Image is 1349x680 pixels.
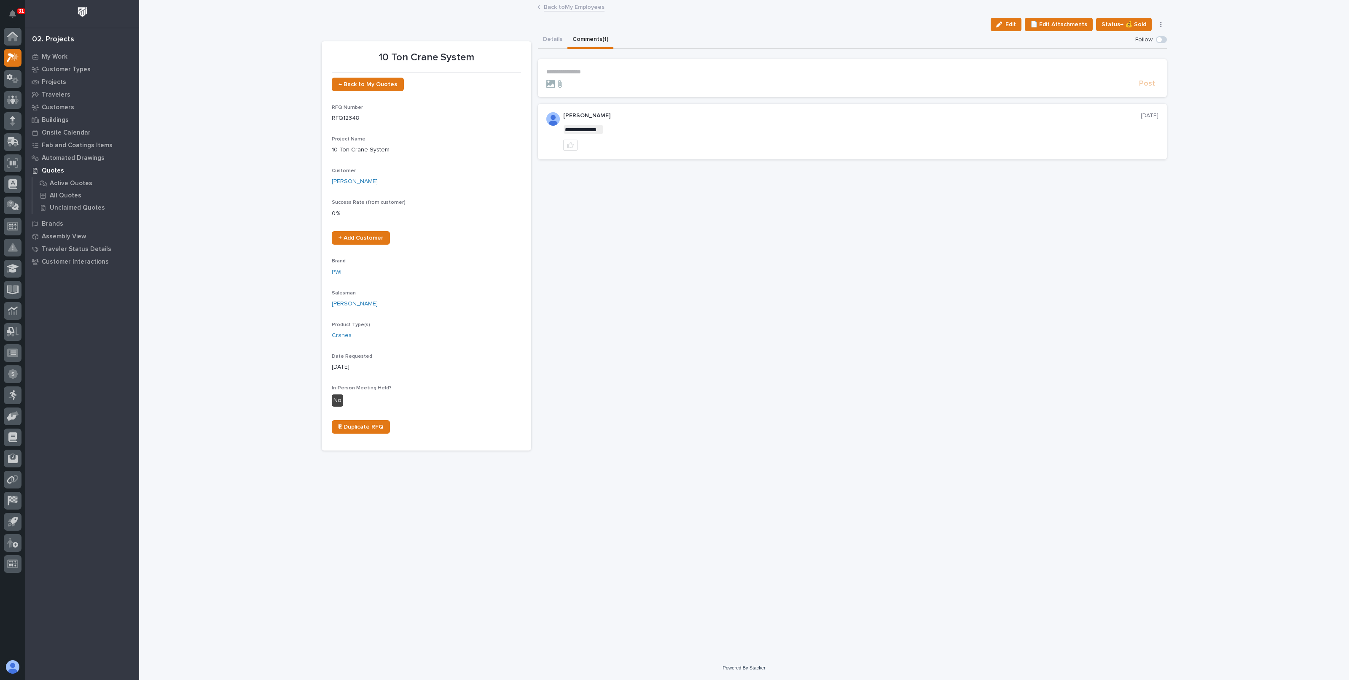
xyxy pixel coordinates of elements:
p: Traveler Status Details [42,246,111,253]
p: 10 Ton Crane System [332,146,521,154]
a: Customer Types [25,63,139,76]
p: Quotes [42,167,64,175]
span: Post [1139,79,1155,89]
p: [DATE] [332,363,521,372]
p: Fab and Coatings Items [42,142,113,149]
button: Comments (1) [567,31,613,49]
a: Travelers [25,88,139,101]
a: Projects [25,76,139,88]
p: Unclaimed Quotes [50,204,105,212]
img: ALV-UjVK11pvv0JrxM8bNkTQWfv4xnZ85s03ZHtFT3xxB8qVTUjtPHO-DWWZTEdA35mZI6sUjE79Qfstu9ANu_EFnWHbkWd3s... [546,112,560,126]
p: [DATE] [1141,112,1158,119]
a: All Quotes [32,189,139,201]
button: Post [1136,79,1158,89]
p: Travelers [42,91,70,99]
span: Product Type(s) [332,322,370,327]
a: [PERSON_NAME] [332,300,378,308]
p: Automated Drawings [42,154,105,162]
span: In-Person Meeting Held? [332,386,392,391]
a: Assembly View [25,230,139,243]
a: Unclaimed Quotes [32,202,139,213]
span: Status→ 💰 Sold [1102,19,1146,30]
a: Customer Interactions [25,255,139,268]
span: Success Rate (from customer) [332,200,406,205]
span: Brand [332,259,346,264]
span: Project Name [332,137,365,142]
button: Edit [991,18,1021,31]
a: Back toMy Employees [544,2,605,11]
a: Onsite Calendar [25,126,139,139]
a: ⎘ Duplicate RFQ [332,420,390,434]
p: Active Quotes [50,180,92,187]
a: Cranes [332,331,352,340]
a: Fab and Coatings Items [25,139,139,151]
button: Notifications [4,5,21,23]
p: Customer Interactions [42,258,109,266]
p: [PERSON_NAME] [563,112,1141,119]
span: Edit [1005,21,1016,28]
a: [PERSON_NAME] [332,177,378,186]
button: 📄 Edit Attachments [1025,18,1093,31]
span: 📄 Edit Attachments [1030,19,1087,30]
p: 10 Ton Crane System [332,51,521,64]
span: ⎘ Duplicate RFQ [339,424,383,430]
p: 31 [19,8,24,14]
a: Automated Drawings [25,151,139,164]
a: Active Quotes [32,177,139,189]
a: PWI [332,268,341,277]
p: All Quotes [50,192,81,200]
button: Details [538,31,567,49]
button: users-avatar [4,658,21,676]
span: + Add Customer [339,235,383,241]
p: RFQ12348 [332,114,521,123]
button: like this post [563,140,578,151]
div: No [332,394,343,407]
p: My Work [42,53,67,61]
p: 0 % [332,209,521,218]
span: RFQ Number [332,105,363,110]
p: Onsite Calendar [42,129,91,137]
button: Status→ 💰 Sold [1096,18,1152,31]
a: Buildings [25,113,139,126]
a: Customers [25,101,139,113]
div: 02. Projects [32,35,74,44]
a: + Add Customer [332,231,390,245]
a: Quotes [25,164,139,177]
span: Salesman [332,291,356,296]
p: Follow [1135,36,1153,43]
p: Customer Types [42,66,91,73]
span: Date Requested [332,354,372,359]
a: Brands [25,217,139,230]
a: Traveler Status Details [25,243,139,255]
a: ← Back to My Quotes [332,78,404,91]
span: Customer [332,168,356,173]
img: Workspace Logo [75,4,90,20]
span: ← Back to My Quotes [339,81,397,87]
p: Buildings [42,116,69,124]
p: Customers [42,104,74,111]
a: Powered By Stacker [723,665,765,670]
a: My Work [25,50,139,63]
p: Assembly View [42,233,86,240]
p: Brands [42,220,63,228]
div: Notifications31 [11,10,21,24]
p: Projects [42,78,66,86]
